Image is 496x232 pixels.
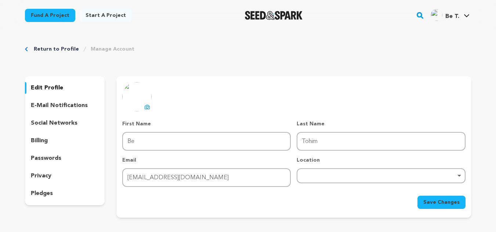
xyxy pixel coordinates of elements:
div: Be T.'s Profile [431,9,459,21]
p: social networks [31,119,77,128]
button: passwords [25,152,105,164]
p: privacy [31,172,51,180]
p: billing [31,136,48,145]
span: Be T. [445,14,459,19]
img: Seed&Spark Logo Dark Mode [245,11,303,20]
p: pledges [31,189,53,198]
span: Save Changes [423,199,460,206]
button: edit profile [25,82,105,94]
button: Save Changes [417,196,466,209]
button: social networks [25,117,105,129]
p: edit profile [31,84,63,92]
button: billing [25,135,105,147]
div: Breadcrumb [25,45,471,53]
p: Last Name [297,120,465,128]
p: passwords [31,154,61,163]
button: e-mail notifications [25,100,105,111]
a: Start a project [80,9,132,22]
a: Fund a project [25,9,75,22]
input: Last Name [297,132,465,151]
a: Return to Profile [34,45,79,53]
input: Email [122,168,291,187]
button: pledges [25,188,105,199]
p: Email [122,156,291,164]
button: privacy [25,170,105,182]
img: ACg8ocKN2qu8puGBKaf43shbjTs7WOvSo1NadQR0z7VDVeFVI9KcqNs=s96-c [431,9,442,21]
a: Be T.'s Profile [429,8,471,21]
p: Location [297,156,465,164]
input: First Name [122,132,291,151]
span: Be T.'s Profile [429,8,471,23]
a: Manage Account [91,45,134,53]
p: e-mail notifications [31,101,88,110]
a: Seed&Spark Homepage [245,11,303,20]
p: First Name [122,120,291,128]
